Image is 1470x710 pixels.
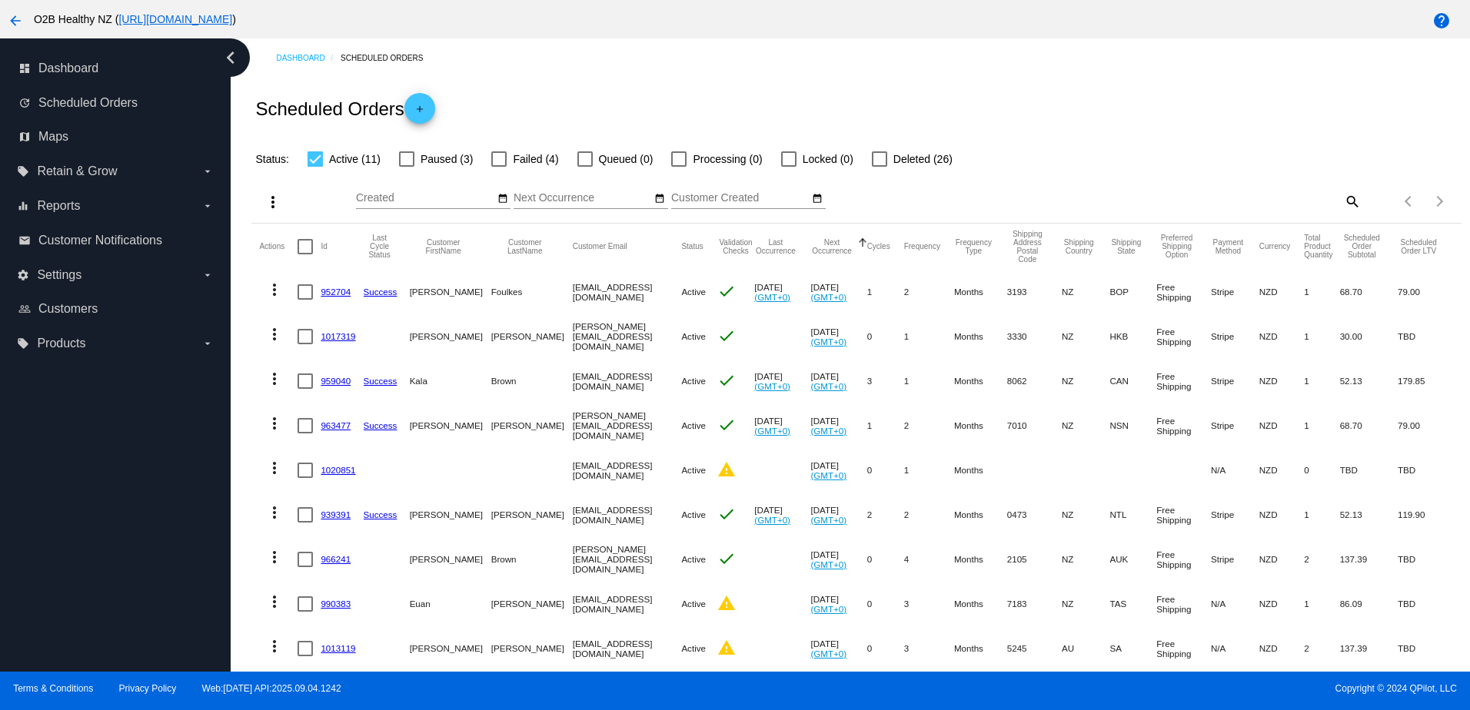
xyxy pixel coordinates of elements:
span: Active [681,420,706,430]
mat-cell: 3 [904,626,954,671]
h2: Scheduled Orders [255,93,434,124]
mat-cell: N/A [1211,626,1259,671]
a: Success [364,509,397,519]
mat-header-cell: Validation Checks [717,224,755,270]
mat-cell: [PERSON_NAME] [491,493,573,537]
button: Change sorting for PaymentMethod.Type [1211,238,1246,255]
mat-header-cell: Total Product Quantity [1304,224,1339,270]
mat-icon: warning [717,594,736,612]
mat-cell: NZD [1259,582,1305,626]
mat-cell: NZ [1062,359,1110,403]
mat-cell: NZD [1259,314,1305,359]
mat-cell: 1 [904,359,954,403]
mat-icon: more_vert [265,637,284,655]
mat-cell: 2 [904,270,954,314]
a: (GMT+0) [810,515,846,525]
mat-cell: [DATE] [810,626,866,671]
a: update Scheduled Orders [18,91,214,115]
a: 939391 [321,509,351,519]
a: (GMT+0) [810,426,846,436]
mat-icon: warning [717,460,736,479]
mat-cell: [PERSON_NAME] [410,493,491,537]
input: Created [356,192,494,204]
button: Change sorting for LastProcessingCycleId [364,234,396,259]
mat-cell: 2 [867,493,904,537]
mat-icon: more_vert [265,370,284,388]
span: Active [681,376,706,386]
mat-cell: 1 [1304,314,1339,359]
button: Change sorting for Subtotal [1340,234,1384,259]
button: Change sorting for ShippingState [1109,238,1142,255]
mat-cell: [DATE] [810,448,866,493]
mat-cell: 0 [867,314,904,359]
mat-cell: NZ [1062,493,1110,537]
mat-icon: arrow_back [6,12,25,30]
a: Privacy Policy [119,683,177,694]
mat-cell: 1 [1304,493,1339,537]
mat-icon: date_range [812,193,823,205]
span: Reports [37,199,80,213]
a: Terms & Conditions [13,683,93,694]
mat-cell: Free Shipping [1156,582,1211,626]
span: Copyright © 2024 QPilot, LLC [748,683,1457,694]
button: Change sorting for ShippingPostcode [1007,230,1048,264]
a: 963477 [321,420,351,430]
mat-cell: NZD [1259,537,1305,582]
mat-cell: N/A [1211,448,1259,493]
mat-cell: [PERSON_NAME] [491,314,573,359]
mat-cell: 1 [904,314,954,359]
mat-icon: check [717,327,736,345]
button: Change sorting for CustomerLastName [491,238,559,255]
span: Active [681,465,706,475]
mat-cell: 2 [1304,626,1339,671]
mat-cell: [PERSON_NAME][EMAIL_ADDRESS][DOMAIN_NAME] [573,537,682,582]
mat-cell: [DATE] [810,582,866,626]
a: (GMT+0) [754,381,790,391]
span: Active [681,287,706,297]
span: Active [681,643,706,653]
mat-cell: Free Shipping [1156,359,1211,403]
mat-cell: Euan [410,582,491,626]
mat-cell: 1 [1304,270,1339,314]
button: Change sorting for Id [321,242,327,251]
mat-cell: Months [954,314,1007,359]
mat-cell: 68.70 [1340,270,1398,314]
mat-cell: NZ [1062,270,1110,314]
i: people_outline [18,303,31,315]
span: Scheduled Orders [38,96,138,110]
a: Success [364,287,397,297]
button: Next page [1425,186,1455,217]
mat-cell: NTL [1109,493,1156,537]
mat-icon: date_range [497,193,508,205]
button: Change sorting for Status [681,242,703,251]
mat-cell: Months [954,359,1007,403]
a: Success [364,420,397,430]
mat-cell: Foulkes [491,270,573,314]
a: Scheduled Orders [341,46,437,70]
mat-cell: Free Shipping [1156,493,1211,537]
mat-cell: [DATE] [810,403,866,448]
mat-cell: 7010 [1007,403,1062,448]
mat-cell: [DATE] [810,359,866,403]
a: (GMT+0) [810,649,846,659]
span: Active (11) [329,150,381,168]
i: dashboard [18,62,31,75]
span: Paused (3) [421,150,473,168]
mat-cell: 1 [1304,403,1339,448]
mat-cell: [DATE] [754,403,810,448]
mat-cell: Brown [491,359,573,403]
i: local_offer [17,337,29,350]
button: Change sorting for PreferredShippingOption [1156,234,1197,259]
mat-cell: 137.39 [1340,626,1398,671]
span: Processing (0) [693,150,762,168]
mat-cell: Months [954,403,1007,448]
mat-icon: check [717,371,736,390]
a: dashboard Dashboard [18,56,214,81]
a: (GMT+0) [754,426,790,436]
span: Customer Notifications [38,234,162,247]
button: Change sorting for NextOccurrenceUtc [810,238,853,255]
i: arrow_drop_down [201,269,214,281]
mat-cell: NSN [1109,403,1156,448]
mat-cell: TBD [1340,448,1398,493]
mat-icon: add [411,104,429,122]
